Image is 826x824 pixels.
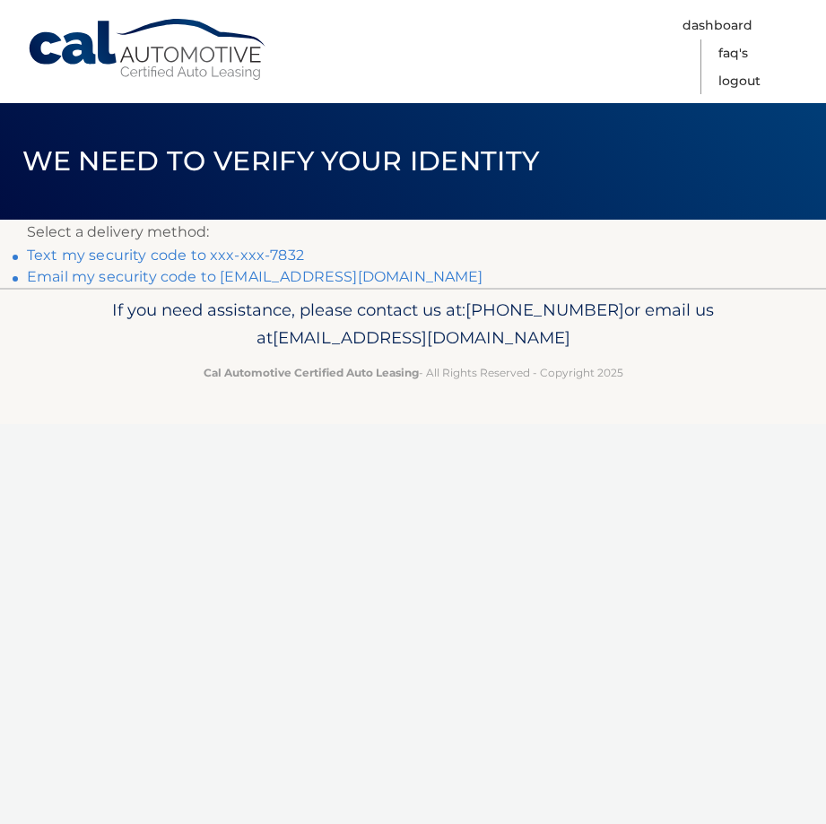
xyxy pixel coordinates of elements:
[718,67,761,95] a: Logout
[27,268,483,285] a: Email my security code to [EMAIL_ADDRESS][DOMAIN_NAME]
[204,366,419,379] strong: Cal Automotive Certified Auto Leasing
[22,144,540,178] span: We need to verify your identity
[27,247,304,264] a: Text my security code to xxx-xxx-7832
[465,299,624,320] span: [PHONE_NUMBER]
[683,12,752,39] a: Dashboard
[273,327,570,348] span: [EMAIL_ADDRESS][DOMAIN_NAME]
[27,18,269,82] a: Cal Automotive
[27,296,799,353] p: If you need assistance, please contact us at: or email us at
[718,39,748,67] a: FAQ's
[27,220,799,245] p: Select a delivery method:
[27,363,799,382] p: - All Rights Reserved - Copyright 2025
